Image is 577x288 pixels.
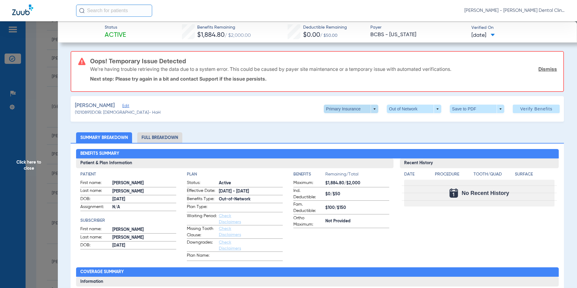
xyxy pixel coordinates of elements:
app-breakdown-title: Benefits [293,171,325,180]
span: BCBS - [US_STATE] [370,31,466,39]
a: Dismiss [538,66,557,72]
span: Deductible Remaining [303,24,347,31]
app-breakdown-title: Surface [515,171,554,180]
span: [PERSON_NAME] [112,188,176,195]
p: We’re having trouble retrieving the data due to a system error. This could be caused by payer sit... [90,66,451,72]
h4: Benefits [293,171,325,178]
span: Remaining/Total [325,171,389,180]
span: $1,884.80 [197,32,225,38]
a: Check Disclaimers [219,214,241,224]
iframe: Chat Widget [547,259,577,288]
h4: Subscriber [80,217,176,224]
app-breakdown-title: Procedure [435,171,471,180]
li: Full Breakdown [137,132,182,143]
h3: Oops! Temporary Issue Detected [90,58,557,64]
span: Edit [122,104,128,109]
span: Verified On [471,25,567,31]
span: Not Provided [325,218,389,224]
h4: Plan [187,171,283,178]
span: Benefits Type: [187,196,217,203]
span: $0.00 [303,32,320,38]
span: [DATE] - [DATE] [219,188,283,195]
a: Check Disclaimers [219,227,241,237]
span: Active [105,31,126,40]
button: Verify Benefits [513,105,560,113]
p: Next step: Please try again in a bit and contact Support if the issue persists. [90,76,557,82]
span: Plan Type: [187,204,217,212]
span: Missing Tooth Clause: [187,226,217,238]
input: Search for patients [76,5,152,17]
span: First name: [80,180,110,187]
span: $100/$150 [325,205,389,211]
app-breakdown-title: Tooth/Quad [474,171,513,180]
img: Search Icon [79,8,85,13]
a: Check Disclaimers [219,240,241,251]
span: [DATE] [112,242,176,249]
span: [PERSON_NAME] - [PERSON_NAME] Dental Clinic | SEARHC [464,8,565,14]
span: DOB: [80,196,110,203]
h2: Benefits Summary [76,149,559,159]
h4: Date [404,171,430,178]
img: Zuub Logo [12,5,33,15]
li: Summary Breakdown [76,132,132,143]
h3: Recent History [400,158,559,168]
span: Fam. Deductible: [293,201,323,214]
span: / $50.00 [320,33,337,38]
button: Out of Network [387,105,441,113]
span: Last name: [80,188,110,195]
app-breakdown-title: Date [404,171,430,180]
h3: Patient & Plan Information [76,158,393,168]
span: DOB: [80,242,110,249]
span: [PERSON_NAME] [112,180,176,186]
span: Ind. Deductible: [293,188,323,200]
span: Downgrades: [187,239,217,252]
span: Maximum: [293,180,323,187]
span: Payer [370,24,466,31]
button: Primary Insurance [324,105,378,113]
span: Waiting Period: [187,213,217,225]
span: Ortho Maximum: [293,215,323,228]
span: First name: [80,226,110,233]
span: [PERSON_NAME] [75,102,115,109]
h4: Patient [80,171,176,178]
span: [PERSON_NAME] [112,227,176,233]
span: [PERSON_NAME] [112,234,176,241]
span: Status [105,24,126,31]
span: $1,884.80/$2,000 [325,180,389,186]
h4: Procedure [435,171,471,178]
span: / $2,000.00 [225,33,251,38]
span: Assignment: [80,204,110,211]
span: Active [219,180,283,186]
span: (1010891) DOB: [DEMOGRAPHIC_DATA] - HoH [75,109,161,116]
span: No Recent History [462,190,509,196]
span: Plan Name: [187,252,217,261]
span: $0/$50 [325,191,389,197]
img: error-icon [78,58,86,65]
h4: Surface [515,171,554,178]
span: N/A [112,204,176,210]
span: Out-of-Network [219,196,283,203]
span: [DATE] [112,196,176,203]
span: Benefits Remaining [197,24,251,31]
span: Last name: [80,234,110,241]
h2: Coverage Summary [76,267,559,277]
span: Effective Date: [187,188,217,195]
span: [DATE] [471,32,495,39]
h4: Tooth/Quad [474,171,513,178]
span: Verify Benefits [520,106,552,111]
span: Status: [187,180,217,187]
button: Save to PDF [450,105,504,113]
img: Calendar [449,189,458,198]
h3: Information [76,277,559,286]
